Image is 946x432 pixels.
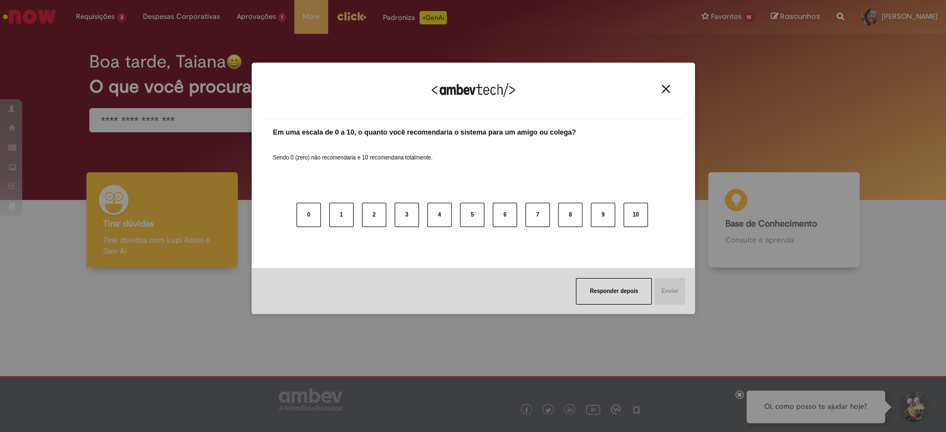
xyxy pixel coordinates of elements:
button: 3 [395,203,419,227]
button: 0 [296,203,321,227]
button: 6 [493,203,517,227]
label: Em uma escala de 0 a 10, o quanto você recomendaria o sistema para um amigo ou colega? [273,127,576,138]
button: Close [658,84,673,94]
button: 10 [623,203,648,227]
button: 2 [362,203,386,227]
button: 1 [329,203,354,227]
img: Logo Ambevtech [432,83,515,97]
button: 4 [427,203,452,227]
button: 5 [460,203,484,227]
img: Close [662,85,670,93]
button: 9 [591,203,615,227]
button: 8 [558,203,582,227]
button: Responder depois [576,278,652,305]
button: 7 [525,203,550,227]
label: Sendo 0 (zero) não recomendaria e 10 recomendaria totalmente. [273,141,433,162]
